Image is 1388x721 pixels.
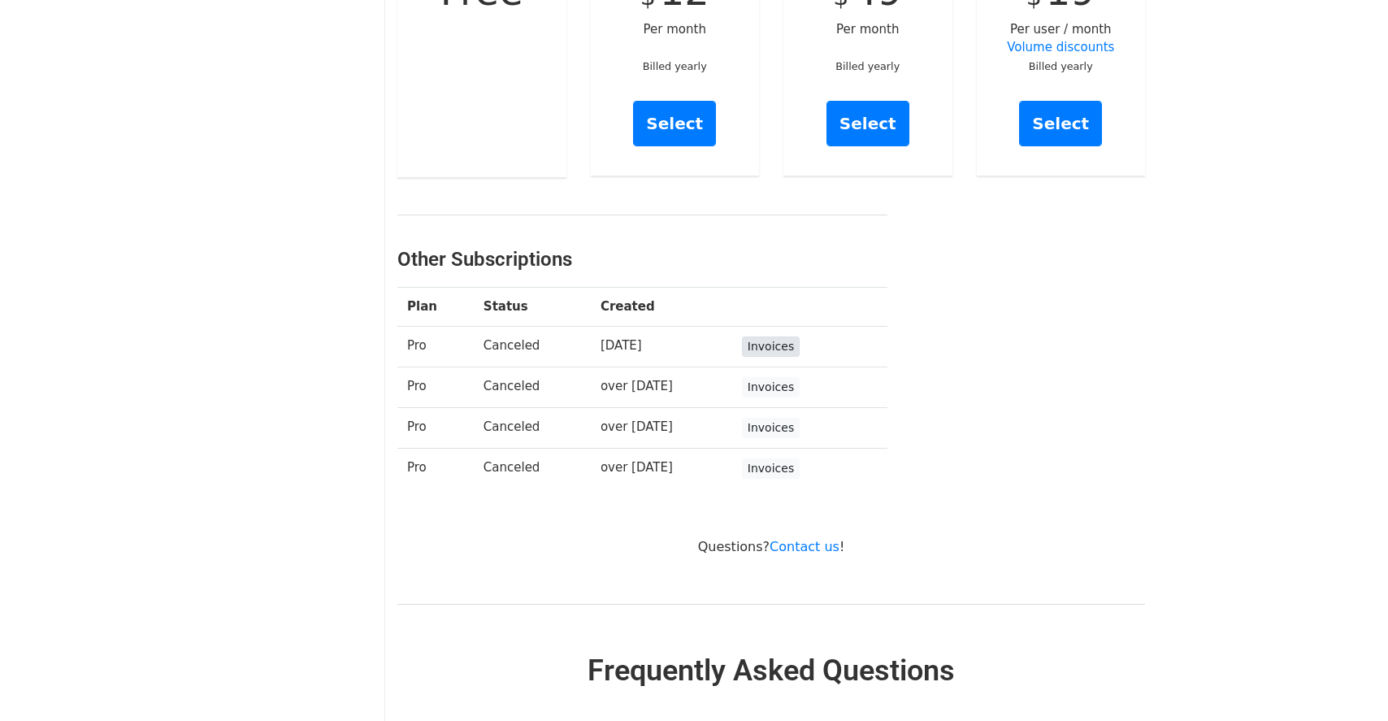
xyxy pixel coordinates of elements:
[397,654,1145,688] h2: Frequently Asked Questions
[835,60,900,72] small: Billed yearly
[591,367,732,407] td: over [DATE]
[397,407,474,448] td: Pro
[397,248,887,271] h3: Other Subscriptions
[397,288,474,327] th: Plan
[742,337,800,357] a: Invoices
[474,326,591,367] td: Canceled
[591,448,732,489] td: over [DATE]
[397,448,474,489] td: Pro
[397,367,474,407] td: Pro
[643,60,707,72] small: Billed yearly
[742,418,800,438] a: Invoices
[826,101,909,146] a: Select
[742,458,800,479] a: Invoices
[474,448,591,489] td: Canceled
[474,407,591,448] td: Canceled
[397,538,1145,555] p: Questions? !
[1019,101,1102,146] a: Select
[1307,643,1388,721] iframe: Chat Widget
[1007,40,1114,54] a: Volume discounts
[474,367,591,407] td: Canceled
[397,326,474,367] td: Pro
[591,326,732,367] td: [DATE]
[742,377,800,397] a: Invoices
[770,539,839,554] a: Contact us
[591,407,732,448] td: over [DATE]
[474,288,591,327] th: Status
[1029,60,1093,72] small: Billed yearly
[591,288,732,327] th: Created
[633,101,716,146] a: Select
